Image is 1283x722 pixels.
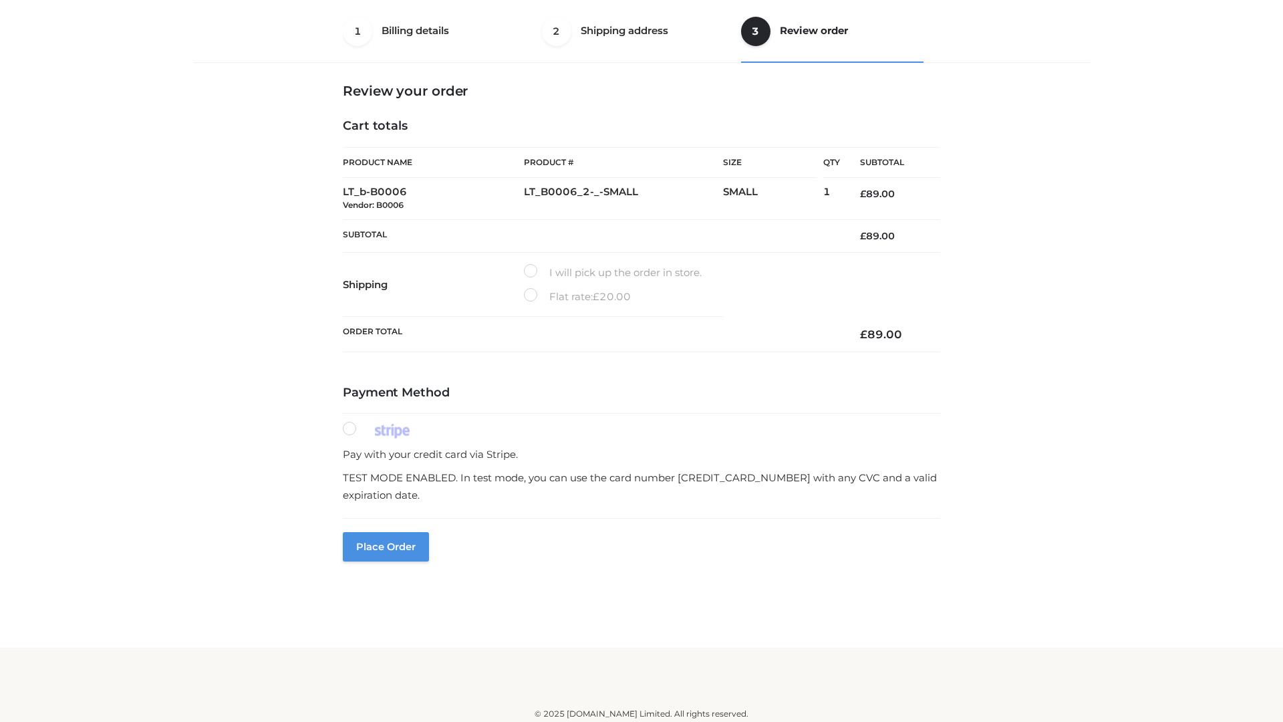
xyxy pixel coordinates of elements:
td: LT_b-B0006 [343,178,524,220]
th: Subtotal [840,148,940,178]
th: Size [723,148,817,178]
td: SMALL [723,178,823,220]
th: Subtotal [343,219,840,252]
small: Vendor: B0006 [343,200,404,210]
span: £ [860,230,866,242]
p: Pay with your credit card via Stripe. [343,446,940,463]
span: £ [593,290,599,303]
div: © 2025 [DOMAIN_NAME] Limited. All rights reserved. [198,707,1085,721]
h4: Payment Method [343,386,940,400]
p: TEST MODE ENABLED. In test mode, you can use the card number [CREDIT_CARD_NUMBER] with any CVC an... [343,469,940,503]
span: £ [860,188,866,200]
label: I will pick up the order in store. [524,264,702,281]
th: Qty [823,147,840,178]
bdi: 89.00 [860,188,895,200]
th: Product # [524,147,723,178]
td: LT_B0006_2-_-SMALL [524,178,723,220]
th: Shipping [343,253,524,317]
th: Order Total [343,317,840,352]
span: £ [860,328,867,341]
bdi: 89.00 [860,230,895,242]
h3: Review your order [343,83,940,99]
h4: Cart totals [343,119,940,134]
td: 1 [823,178,840,220]
label: Flat rate: [524,288,631,306]
th: Product Name [343,147,524,178]
button: Place order [343,532,429,562]
bdi: 20.00 [593,290,631,303]
bdi: 89.00 [860,328,902,341]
